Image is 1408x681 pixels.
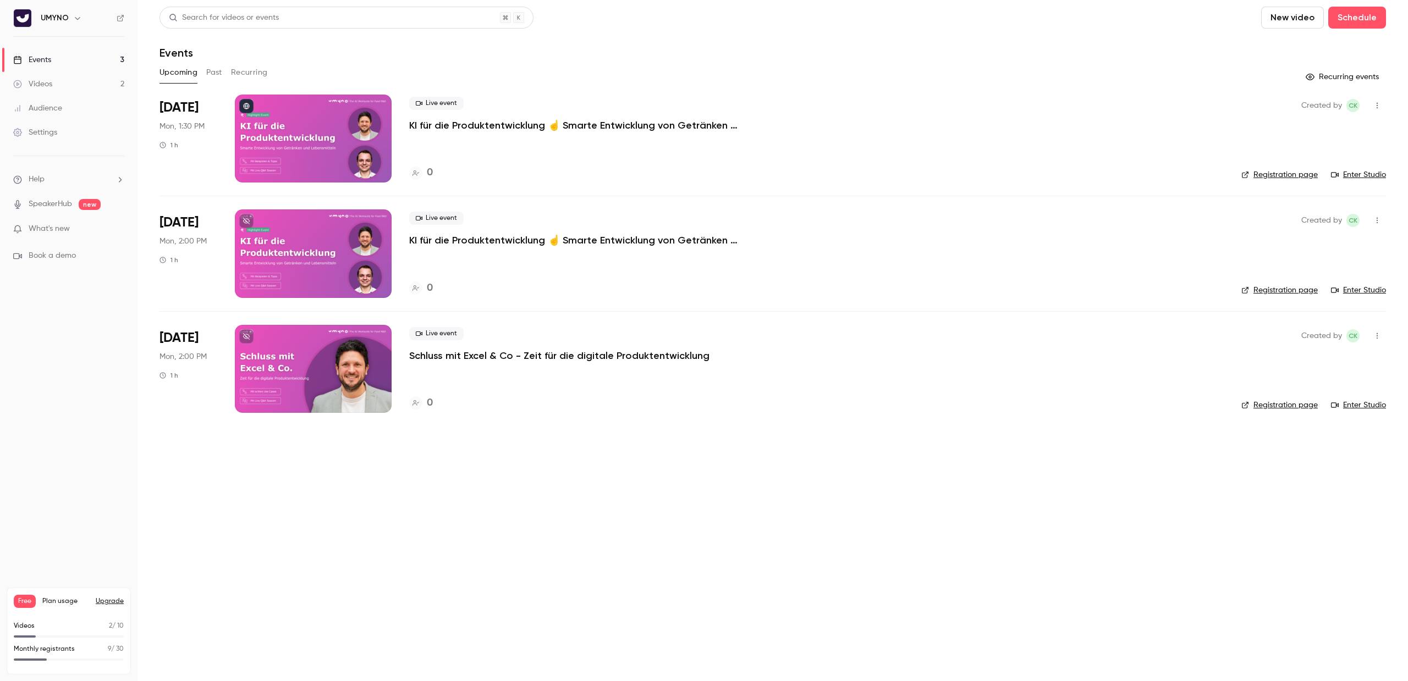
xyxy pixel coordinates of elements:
p: Monthly registrants [14,644,75,654]
span: Book a demo [29,250,76,262]
span: Created by [1301,99,1342,112]
div: Search for videos or events [169,12,279,24]
span: Live event [409,327,464,340]
p: / 10 [109,621,124,631]
span: CK [1349,214,1357,227]
a: 0 [409,396,433,411]
span: Christian Klein [1346,99,1360,112]
div: Settings [13,127,57,138]
div: Nov 3 Mon, 2:00 PM (Europe/Berlin) [159,209,217,297]
a: Registration page [1241,400,1318,411]
p: Videos [14,621,35,631]
div: Audience [13,103,62,114]
span: Created by [1301,214,1342,227]
a: Registration page [1241,285,1318,296]
div: 1 h [159,141,178,150]
a: 0 [409,281,433,296]
span: Mon, 2:00 PM [159,236,207,247]
span: 2 [109,623,112,629]
span: Live event [409,97,464,110]
a: Enter Studio [1331,169,1386,180]
button: New video [1261,7,1324,29]
a: Registration page [1241,169,1318,180]
a: Schluss mit Excel & Co - Zeit für die digitale Produktentwicklung [409,349,710,362]
button: Recurring events [1301,68,1386,86]
span: Mon, 1:30 PM [159,121,205,132]
h4: 0 [427,396,433,411]
span: CK [1349,329,1357,342]
div: Sep 22 Mon, 1:30 PM (Europe/Berlin) [159,95,217,182]
div: Videos [13,79,52,90]
button: Schedule [1328,7,1386,29]
button: Upgrade [96,597,124,606]
span: Christian Klein [1346,329,1360,342]
h4: 0 [427,281,433,296]
span: CK [1349,99,1357,112]
span: Help [29,174,45,185]
span: Created by [1301,329,1342,342]
h6: UMYNO [41,13,69,24]
a: Enter Studio [1331,400,1386,411]
span: Christian Klein [1346,214,1360,227]
div: 1 h [159,256,178,264]
span: 9 [108,646,111,652]
span: Mon, 2:00 PM [159,351,207,362]
span: [DATE] [159,99,199,117]
span: [DATE] [159,329,199,347]
a: Enter Studio [1331,285,1386,296]
span: [DATE] [159,214,199,231]
h4: 0 [427,165,433,180]
button: Recurring [231,64,268,81]
a: SpeakerHub [29,198,72,210]
li: help-dropdown-opener [13,174,124,185]
div: Events [13,54,51,65]
span: Free [14,595,36,608]
span: What's new [29,223,70,235]
button: Past [206,64,222,81]
a: KI für die Produktentwicklung ☝️ Smarte Entwicklung von Getränken und Lebensmitteln [409,119,739,132]
a: KI für die Produktentwicklung ☝️ Smarte Entwicklung von Getränken und Lebensmitteln [409,234,739,247]
div: Dec 8 Mon, 2:00 PM (Europe/Berlin) [159,325,217,413]
img: UMYNO [14,9,31,27]
p: / 30 [108,644,124,654]
div: 1 h [159,371,178,380]
span: new [79,199,101,210]
span: Live event [409,212,464,225]
span: Plan usage [42,597,89,606]
h1: Events [159,46,193,59]
a: 0 [409,165,433,180]
button: Upcoming [159,64,197,81]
